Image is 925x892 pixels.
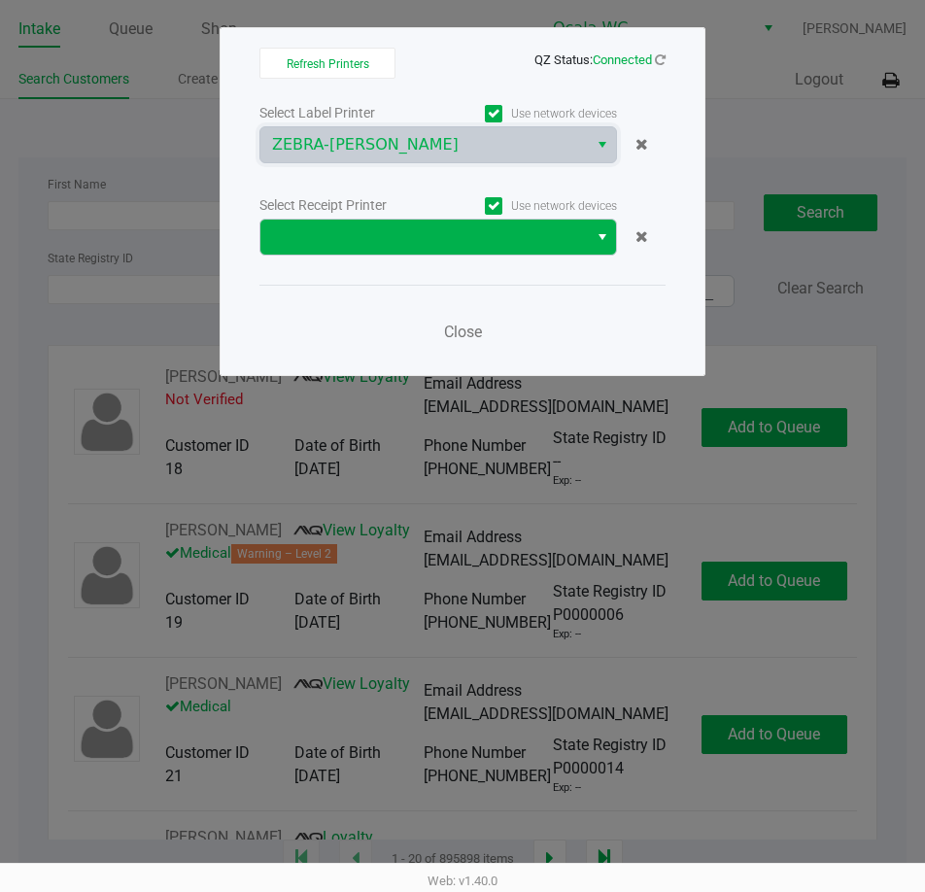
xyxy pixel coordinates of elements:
button: Select [588,220,616,255]
div: Select Label Printer [259,103,438,123]
span: Refresh Printers [287,57,369,71]
span: Connected [593,52,652,67]
label: Use network devices [438,197,617,215]
span: Web: v1.40.0 [428,874,497,888]
span: Close [444,323,482,341]
div: Select Receipt Printer [259,195,438,216]
label: Use network devices [438,105,617,122]
button: Close [433,313,492,352]
button: Select [588,127,616,162]
button: Refresh Printers [259,48,395,79]
span: ZEBRA-[PERSON_NAME] [272,133,576,156]
span: QZ Status: [534,52,666,67]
